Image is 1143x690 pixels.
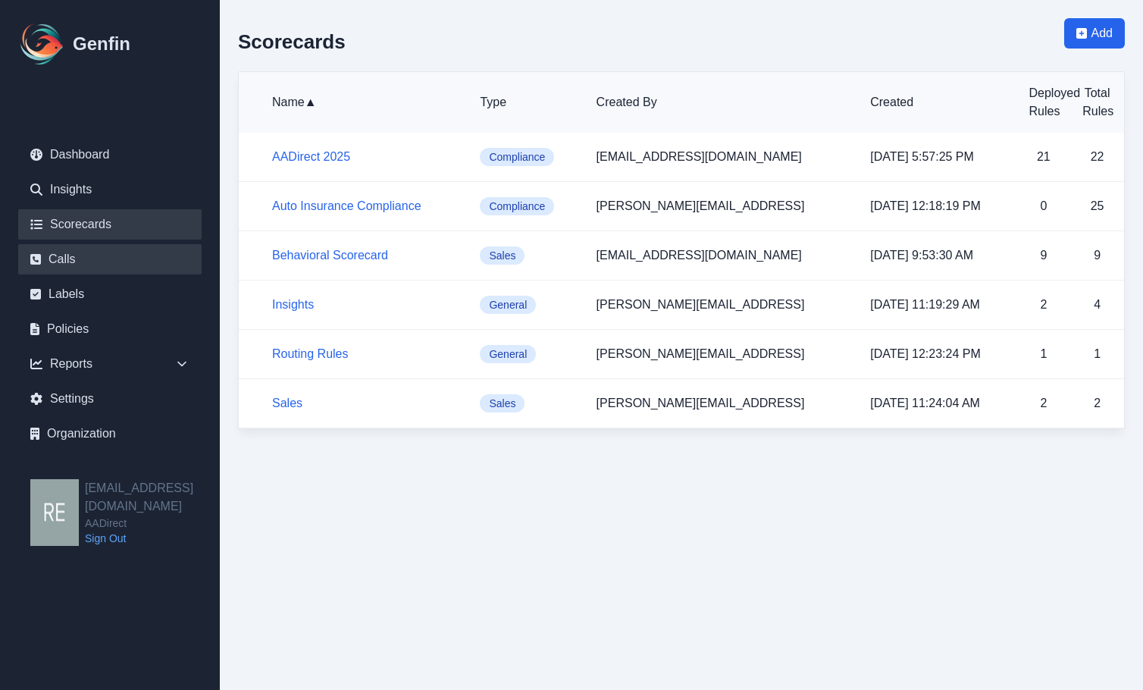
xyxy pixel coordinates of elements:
span: General [480,345,536,363]
a: Behavioral Scorecard [272,249,388,262]
p: 22 [1082,148,1112,166]
p: [DATE] 12:23:24 PM [870,345,1004,363]
div: Reports [18,349,202,379]
span: Add [1091,24,1113,42]
p: [PERSON_NAME][EMAIL_ADDRESS] [597,296,847,314]
span: Compliance [480,148,554,166]
p: [DATE] 9:53:30 AM [870,246,1004,265]
p: [DATE] 5:57:25 PM [870,148,1004,166]
th: Type [468,72,584,133]
p: 2 [1029,394,1059,412]
a: Routing Rules [272,347,349,360]
a: Scorecards [18,209,202,240]
p: [DATE] 12:18:19 PM [870,197,1004,215]
p: [DATE] 11:19:29 AM [870,296,1004,314]
img: Logo [18,20,67,68]
p: 25 [1082,197,1112,215]
a: Sign Out [85,531,220,546]
a: AADirect 2025 [272,150,350,163]
h2: [EMAIL_ADDRESS][DOMAIN_NAME] [85,479,220,516]
th: Total Rules [1070,72,1124,133]
a: Add [1064,18,1125,71]
p: 0 [1029,197,1059,215]
a: Auto Insurance Compliance [272,199,421,212]
p: [PERSON_NAME][EMAIL_ADDRESS] [597,345,847,363]
p: 2 [1082,394,1112,412]
a: Settings [18,384,202,414]
th: Created By [584,72,859,133]
p: 4 [1082,296,1112,314]
p: 9 [1082,246,1112,265]
span: General [480,296,536,314]
p: [PERSON_NAME][EMAIL_ADDRESS] [597,197,847,215]
span: Compliance [480,197,554,215]
th: Name ▲ [239,72,468,133]
p: 1 [1029,345,1059,363]
p: 2 [1029,296,1059,314]
a: Insights [18,174,202,205]
p: [EMAIL_ADDRESS][DOMAIN_NAME] [597,246,847,265]
h1: Genfin [73,32,130,56]
img: resqueda@aadirect.com [30,479,79,546]
a: Labels [18,279,202,309]
th: Created [858,72,1016,133]
p: [PERSON_NAME][EMAIL_ADDRESS] [597,394,847,412]
a: Dashboard [18,140,202,170]
span: AADirect [85,516,220,531]
span: Sales [480,246,525,265]
p: 9 [1029,246,1059,265]
a: Insights [272,298,314,311]
p: 1 [1082,345,1112,363]
h2: Scorecards [238,30,346,53]
a: Calls [18,244,202,274]
p: [DATE] 11:24:04 AM [870,394,1004,412]
th: Deployed Rules [1017,72,1071,133]
span: Sales [480,394,525,412]
a: Organization [18,419,202,449]
p: 21 [1029,148,1059,166]
a: Policies [18,314,202,344]
p: [EMAIL_ADDRESS][DOMAIN_NAME] [597,148,847,166]
a: Sales [272,397,302,409]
